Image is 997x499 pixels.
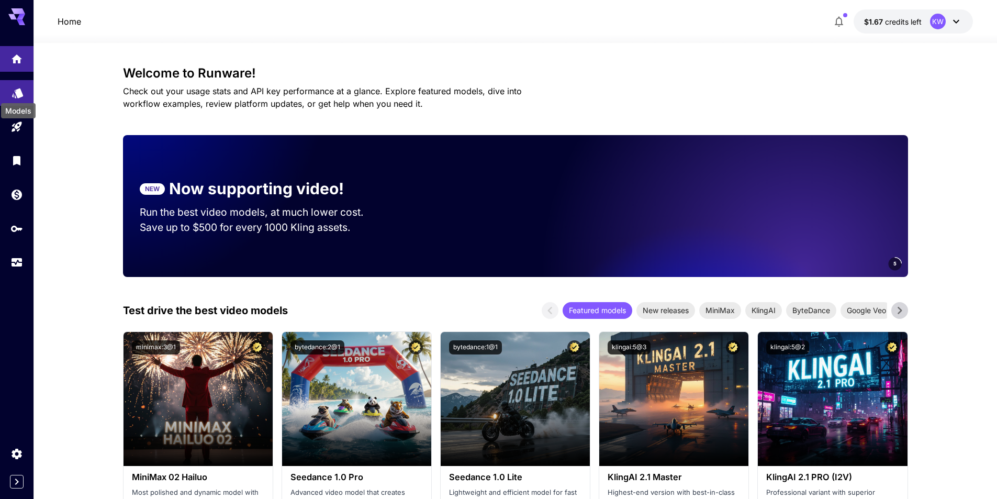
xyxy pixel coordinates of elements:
[250,340,264,354] button: Certified Model – Vetted for best performance and includes a commercial license.
[885,17,922,26] span: credits left
[10,151,23,164] div: Library
[699,302,741,319] div: MiniMax
[132,472,264,482] h3: MiniMax 02 Hailuo
[124,332,273,466] img: alt
[441,332,590,466] img: alt
[123,66,908,81] h3: Welcome to Runware!
[282,332,431,466] img: alt
[885,340,899,354] button: Certified Model – Vetted for best performance and includes a commercial license.
[290,340,344,354] button: bytedance:2@1
[140,220,384,235] p: Save up to $500 for every 1000 Kling assets.
[409,340,423,354] button: Certified Model – Vetted for best performance and includes a commercial license.
[864,16,922,27] div: $1.66723
[290,472,423,482] h3: Seedance 1.0 Pro
[12,83,24,96] div: Models
[745,302,782,319] div: KlingAI
[786,305,836,316] span: ByteDance
[58,15,81,28] a: Home
[854,9,973,34] button: $1.66723KW
[449,340,502,354] button: bytedance:1@1
[58,15,81,28] nav: breadcrumb
[636,305,695,316] span: New releases
[1,103,36,118] div: Models
[599,332,748,466] img: alt
[567,340,581,354] button: Certified Model – Vetted for best performance and includes a commercial license.
[132,340,180,354] button: minimax:3@1
[10,222,23,235] div: API Keys
[786,302,836,319] div: ByteDance
[563,305,632,316] span: Featured models
[766,472,899,482] h3: KlingAI 2.1 PRO (I2V)
[10,256,23,269] div: Usage
[10,188,23,201] div: Wallet
[699,305,741,316] span: MiniMax
[726,340,740,354] button: Certified Model – Vetted for best performance and includes a commercial license.
[145,184,160,194] p: NEW
[10,49,23,62] div: Home
[841,302,892,319] div: Google Veo
[758,332,907,466] img: alt
[10,447,23,460] div: Settings
[10,475,24,489] button: Expand sidebar
[608,340,651,354] button: klingai:5@3
[864,17,885,26] span: $1.67
[745,305,782,316] span: KlingAI
[10,120,23,134] div: Playground
[608,472,740,482] h3: KlingAI 2.1 Master
[169,177,344,201] p: Now supporting video!
[123,303,288,318] p: Test drive the best video models
[449,472,581,482] h3: Seedance 1.0 Lite
[766,340,809,354] button: klingai:5@2
[893,260,897,268] span: 5
[930,14,946,29] div: KW
[563,302,632,319] div: Featured models
[636,302,695,319] div: New releases
[123,86,522,109] span: Check out your usage stats and API key performance at a glance. Explore featured models, dive int...
[140,205,384,220] p: Run the best video models, at much lower cost.
[841,305,892,316] span: Google Veo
